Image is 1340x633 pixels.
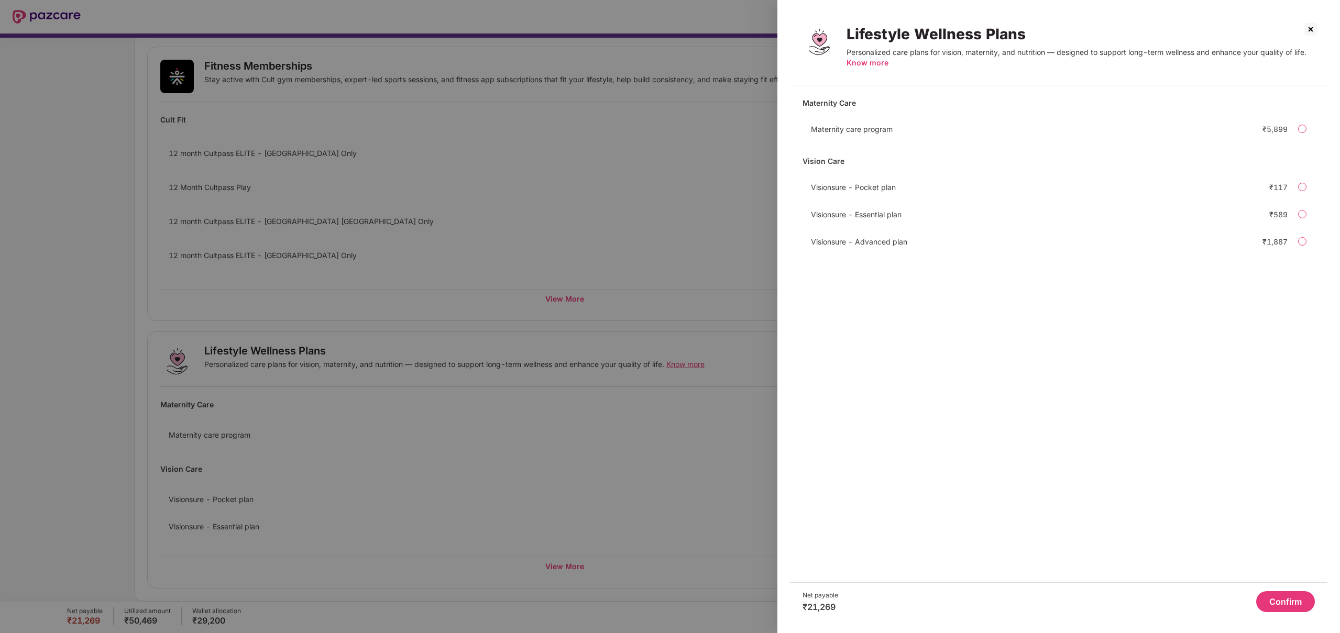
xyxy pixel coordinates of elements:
[1262,237,1288,246] div: ₹1,887
[847,58,888,67] span: Know more
[803,25,836,59] img: Lifestyle Wellness Plans
[1269,210,1288,219] div: ₹589
[803,94,1315,112] div: Maternity Care
[811,125,893,134] span: Maternity care program
[847,47,1315,68] div: Personalized care plans for vision, maternity, and nutrition — designed to support long-term well...
[811,237,907,246] span: Visionsure - Advanced plan
[803,602,838,612] div: ₹21,269
[811,183,896,192] span: Visionsure - Pocket plan
[803,152,1315,170] div: Vision Care
[1302,21,1319,38] img: svg+xml;base64,PHN2ZyBpZD0iQ3Jvc3MtMzJ4MzIiIHhtbG5zPSJodHRwOi8vd3d3LnczLm9yZy8yMDAwL3N2ZyIgd2lkdG...
[1262,125,1288,134] div: ₹5,899
[1256,591,1315,612] button: Confirm
[803,591,838,599] div: Net payable
[811,210,902,219] span: Visionsure - Essential plan
[1269,183,1288,192] div: ₹117
[847,25,1315,43] div: Lifestyle Wellness Plans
